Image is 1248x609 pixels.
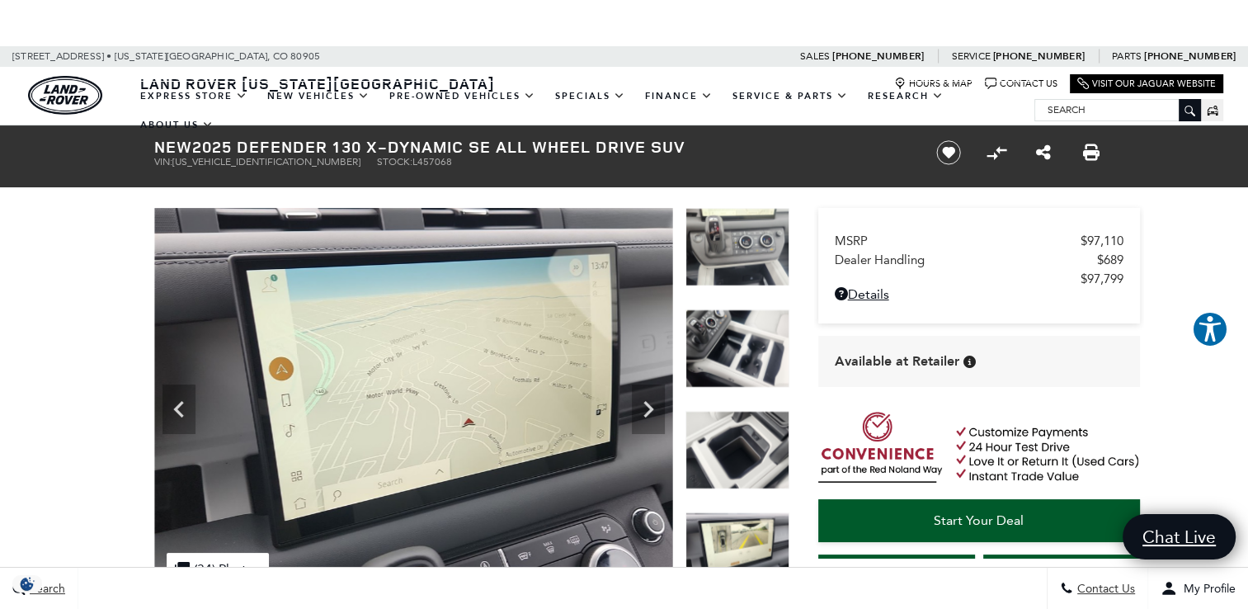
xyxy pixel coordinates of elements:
button: Save vehicle [930,139,967,166]
img: New 2025 Sedona Red LAND ROVER X-Dynamic SE image 24 [685,309,789,388]
input: Search [1035,100,1200,120]
a: Dealer Handling $689 [835,253,1123,267]
img: New 2025 Sedona Red LAND ROVER X-Dynamic SE image 23 [685,208,789,286]
span: [US_VEHICLE_IDENTIFICATION_NUMBER] [172,156,360,168]
span: VIN: [154,156,172,168]
img: New 2025 Sedona Red LAND ROVER X-Dynamic SE image 26 [685,512,789,591]
span: Parts [1112,50,1142,62]
a: Start Your Deal [818,499,1140,542]
a: About Us [130,111,224,139]
a: Specials [545,82,635,111]
aside: Accessibility Help Desk [1192,311,1228,351]
div: (34) Photos [167,553,269,585]
span: My Profile [1177,582,1236,596]
a: Finance [635,82,723,111]
span: Contact Us [1073,582,1135,596]
a: [PHONE_NUMBER] [993,50,1085,63]
a: Research [858,82,954,111]
a: Print this New 2025 Defender 130 X-Dynamic SE All Wheel Drive SUV [1083,143,1100,163]
div: Previous [162,385,195,434]
section: Click to Open Cookie Consent Modal [8,575,46,592]
a: Visit Our Jaguar Website [1077,78,1216,90]
a: New Vehicles [257,82,379,111]
a: EXPRESS STORE [130,82,257,111]
nav: Main Navigation [130,82,1034,139]
span: L457068 [412,156,452,168]
a: Details [835,286,1123,302]
span: $689 [1097,253,1123,267]
a: [STREET_ADDRESS] • [US_STATE][GEOGRAPHIC_DATA], CO 80905 [12,50,320,62]
span: $97,799 [1081,271,1123,286]
div: Vehicle is in stock and ready for immediate delivery. Due to demand, availability is subject to c... [963,356,976,368]
span: Stock: [377,156,412,168]
span: Dealer Handling [835,253,1097,267]
a: Contact Us [985,78,1057,90]
a: Hours & Map [894,78,972,90]
a: land-rover [28,76,102,115]
button: Compare Vehicle [984,140,1009,165]
span: MSRP [835,234,1081,248]
img: Opt-Out Icon [8,575,46,592]
a: Instant Trade Value [818,555,975,597]
button: Explore your accessibility options [1192,311,1228,347]
span: 80905 [290,46,320,67]
span: CO [273,46,288,67]
a: Land Rover [US_STATE][GEOGRAPHIC_DATA] [130,73,505,93]
a: $97,799 [835,271,1123,286]
a: Share this New 2025 Defender 130 X-Dynamic SE All Wheel Drive SUV [1036,143,1051,163]
div: Next [632,385,665,434]
span: Service [951,50,990,62]
a: MSRP $97,110 [835,234,1123,248]
span: Available at Retailer [835,352,959,371]
strong: New [154,135,192,158]
span: Land Rover [US_STATE][GEOGRAPHIC_DATA] [140,73,495,93]
a: Pre-Owned Vehicles [379,82,545,111]
span: Chat Live [1134,526,1224,548]
img: New 2025 Sedona Red LAND ROVER X-Dynamic SE image 22 [154,208,673,597]
img: New 2025 Sedona Red LAND ROVER X-Dynamic SE image 25 [685,411,789,489]
span: [STREET_ADDRESS] • [12,46,112,67]
button: Open user profile menu [1148,568,1248,609]
a: Chat Live [1123,514,1236,559]
h1: 2025 Defender 130 X-Dynamic SE All Wheel Drive SUV [154,138,909,156]
img: Land Rover [28,76,102,115]
span: Start Your Deal [934,512,1024,528]
span: $97,110 [1081,234,1123,248]
a: Schedule Test Drive [983,555,1140,597]
a: Service & Parts [723,82,858,111]
span: [US_STATE][GEOGRAPHIC_DATA], [115,46,271,67]
a: [PHONE_NUMBER] [1144,50,1236,63]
